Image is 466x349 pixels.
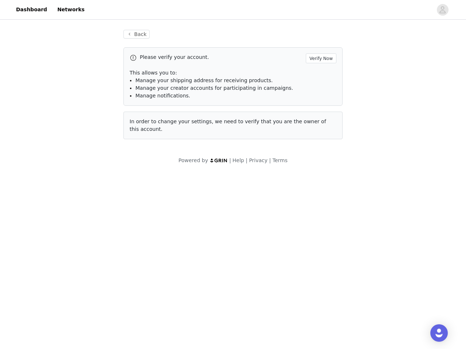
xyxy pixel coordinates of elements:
span: In order to change your settings, we need to verify that you are the owner of this account. [130,119,326,132]
span: | [246,157,248,163]
span: | [269,157,271,163]
span: Manage your creator accounts for participating in campaigns. [135,85,293,91]
p: This allows you to: [130,69,336,77]
span: Manage notifications. [135,93,190,99]
div: Open Intercom Messenger [430,324,448,342]
p: Please verify your account. [140,53,303,61]
a: Networks [53,1,89,18]
span: Manage your shipping address for receiving products. [135,77,273,83]
div: avatar [439,4,446,16]
a: Privacy [249,157,268,163]
img: logo [210,158,228,163]
span: Powered by [178,157,208,163]
a: Dashboard [12,1,51,18]
button: Back [123,30,150,39]
a: Terms [272,157,287,163]
a: Help [233,157,244,163]
span: | [229,157,231,163]
button: Verify Now [306,53,336,63]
